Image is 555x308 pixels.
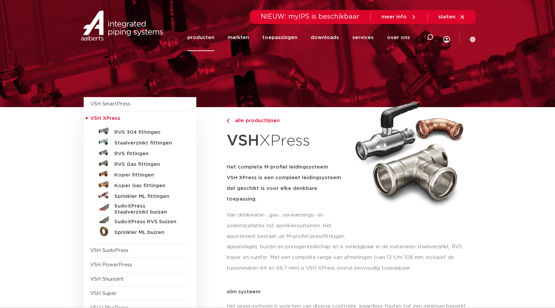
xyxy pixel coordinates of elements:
[231,118,280,123] span: alle productlijnen
[311,24,339,51] a: downloads
[90,190,190,201] a: Sprinkler ML fittingen
[114,172,180,178] h5: Koper fittingen
[90,136,190,147] a: Staalverzinkt fittingen
[381,14,407,19] span: meer info
[114,203,180,215] h5: SudoXPress Staalverzinkt buizen
[114,194,180,200] h5: Sprinkler ML fittingen
[227,117,347,125] a: alle productlijnen
[90,277,124,282] a: VSH Shurjoint
[90,126,190,136] a: RVS 304 fittingen
[227,242,472,274] p: appendages, buizen en pressgereedschap en is verkrijgbaar in de materialen staalverzinkt, RVS, ko...
[114,129,180,135] h5: RVS 304 fittingen
[227,119,229,123] img: chevron-right.svg
[228,24,249,51] a: markten
[90,226,190,237] a: Sprinkler ML buizen
[114,230,180,236] h5: Sprinkler ML buizen
[90,262,132,267] a: VSH PowerPress
[90,179,190,190] a: Koper Gas fittingen
[90,116,120,121] span: VSH XPress
[187,24,410,51] nav: Menu
[352,24,374,51] a: services
[114,162,180,168] h5: RVS Gas fittingen
[443,22,450,53] div: my IPS
[227,133,259,148] strong: VSH
[114,219,180,225] h5: SudoXPress RVS buizen
[90,158,190,169] a: RVS Gas fittingen
[114,151,180,157] h5: RVS fittingen
[387,24,410,51] a: over ons
[114,183,180,189] h5: Koper Gas fittingen
[90,147,190,158] a: RVS fittingen
[227,210,347,242] p: Van drinkwater-, gas-, verwarmings- en solarinstallaties tot sprinklersystemen. Het assortiment b...
[90,101,130,106] a: VSH SmartPress
[227,162,347,205] h5: Het complete M-profiel leidingsysteem VSH XPress is een compleet leidingsysteem dat geschikt is v...
[261,13,360,20] span: NIEUW: myIPS is beschikbaar
[114,140,180,146] h5: Staalverzinkt fittingen
[90,169,190,179] a: Koper fittingen
[438,14,455,19] span: sluiten
[227,289,472,294] p: slim systeem
[90,248,128,253] a: VSH SudoPress
[381,14,417,20] a: meer info
[90,291,117,296] a: VSH Super
[187,24,214,51] a: producten
[90,215,190,226] a: SudoXPress RVS buizen
[262,24,297,51] a: toepassingen
[438,14,465,20] a: sluiten
[227,128,347,154] h1: XPress
[90,201,190,215] a: SudoXPress Staalverzinkt buizen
